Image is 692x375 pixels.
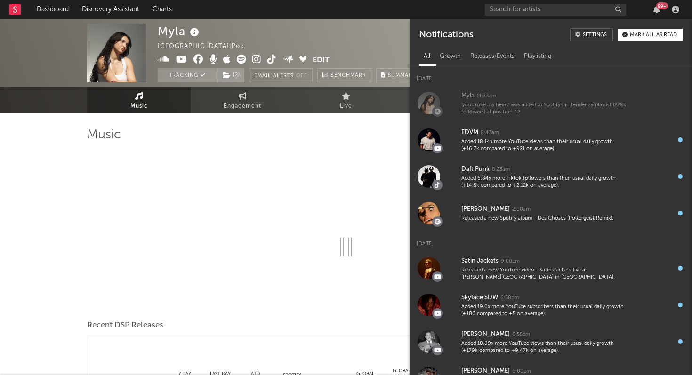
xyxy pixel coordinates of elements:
button: Edit [313,55,330,66]
div: [DATE] [410,66,692,85]
a: Music [87,87,191,113]
button: 99+ [653,6,660,13]
span: ( 2 ) [217,68,245,82]
div: Releases/Events [466,48,519,64]
div: Daft Punk [461,164,490,175]
em: Off [296,73,307,79]
a: Skyface SDW6:58pmAdded 19.0x more YouTube subscribers than their usual daily growth (+100 compare... [410,287,692,323]
span: Live [340,101,352,112]
a: Myla11:33am'you broke my heart' was added to Spotify's in tendenza playlist (228k followers) at p... [410,85,692,121]
div: Myla [158,24,201,39]
input: Search for artists [485,4,626,16]
a: Settings [570,28,613,41]
div: Growth [435,48,466,64]
a: Engagement [191,87,294,113]
div: Added 18.14x more YouTube views than their usual daily growth (+16.7k compared to +921 on average). [461,138,627,153]
div: Mark all as read [630,32,677,38]
div: Added 18.89x more YouTube views than their usual daily growth (+179k compared to +9.47k on average). [461,340,627,355]
a: Audience [398,87,501,113]
div: 6:00pm [512,368,531,375]
div: Notifications [419,28,473,41]
div: [PERSON_NAME] [461,204,510,215]
div: 6:55pm [512,331,530,338]
span: Engagement [224,101,261,112]
div: Released a new Spotify album - Des Choses (Poltergeist Remix). [461,215,627,222]
a: Live [294,87,398,113]
button: Tracking [158,68,217,82]
div: [PERSON_NAME] [461,329,510,340]
button: Mark all as read [618,29,683,41]
span: Summary [388,73,416,78]
div: 99 + [656,2,668,9]
a: FDVM8:47amAdded 18.14x more YouTube views than their usual daily growth (+16.7k compared to +921 ... [410,121,692,158]
div: 'you broke my heart' was added to Spotify's in tendenza playlist (228k followers) at position 42. [461,102,627,116]
button: Email AlertsOff [249,68,313,82]
div: Added 19.0x more YouTube subscribers than their usual daily growth (+100 compared to +5 on average). [461,303,627,318]
div: 2:00am [512,206,531,213]
div: 8:47am [481,129,499,136]
div: Playlisting [519,48,556,64]
a: [PERSON_NAME]2:00amReleased a new Spotify album - Des Choses (Poltergeist Remix). [410,195,692,231]
div: [DATE] [410,231,692,250]
div: Skyface SDW [461,292,498,303]
a: Satin Jackets9:00pmReleased a new YouTube video - Satin Jackets live at [PERSON_NAME][GEOGRAPHIC_... [410,250,692,287]
div: Released a new YouTube video - Satin Jackets live at [PERSON_NAME][GEOGRAPHIC_DATA] in [GEOGRAPHI... [461,267,627,281]
button: (2) [217,68,244,82]
div: Added 6.84x more Tiktok followers than their usual daily growth (+14.5k compared to +2.12k on ave... [461,175,627,190]
a: [PERSON_NAME]6:55pmAdded 18.89x more YouTube views than their usual daily growth (+179k compared ... [410,323,692,360]
span: Recent DSP Releases [87,320,163,331]
a: Benchmark [317,68,371,82]
div: 8:23am [492,166,510,173]
span: Benchmark [330,70,366,81]
div: [GEOGRAPHIC_DATA] | Pop [158,41,255,52]
div: 9:00pm [501,258,520,265]
div: All [419,48,435,64]
a: Daft Punk8:23amAdded 6.84x more Tiktok followers than their usual daily growth (+14.5k compared t... [410,158,692,195]
button: Summary [376,68,421,82]
div: Myla [461,90,475,102]
div: FDVM [461,127,478,138]
div: 6:58pm [500,295,519,302]
div: 11:33am [477,93,496,100]
div: Settings [583,32,607,38]
span: Music [130,101,148,112]
div: Satin Jackets [461,255,499,267]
